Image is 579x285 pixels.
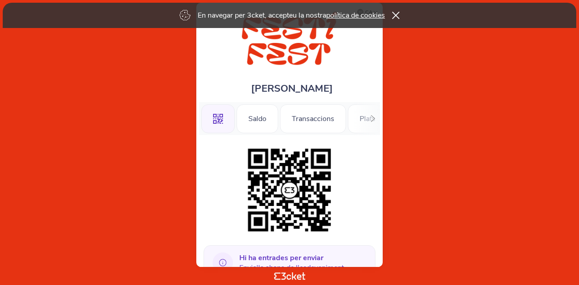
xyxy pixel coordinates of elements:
a: Plats [348,113,387,123]
a: Saldo [237,113,278,123]
div: Plats [348,104,387,133]
a: política de cookies [326,10,385,20]
span: [PERSON_NAME] [251,82,333,95]
b: Hi ha entrades per enviar [239,253,323,263]
p: En navegar per 3cket, accepteu la nostra [198,10,385,20]
div: Saldo [237,104,278,133]
a: Transaccions [280,113,346,123]
img: FESTÍ FEST [216,12,363,68]
span: Envia'ls abans de l'esdeveniment [239,253,344,273]
img: 223d914a80ef44d3a9113b5dfb1d4017.png [243,144,336,236]
div: Transaccions [280,104,346,133]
